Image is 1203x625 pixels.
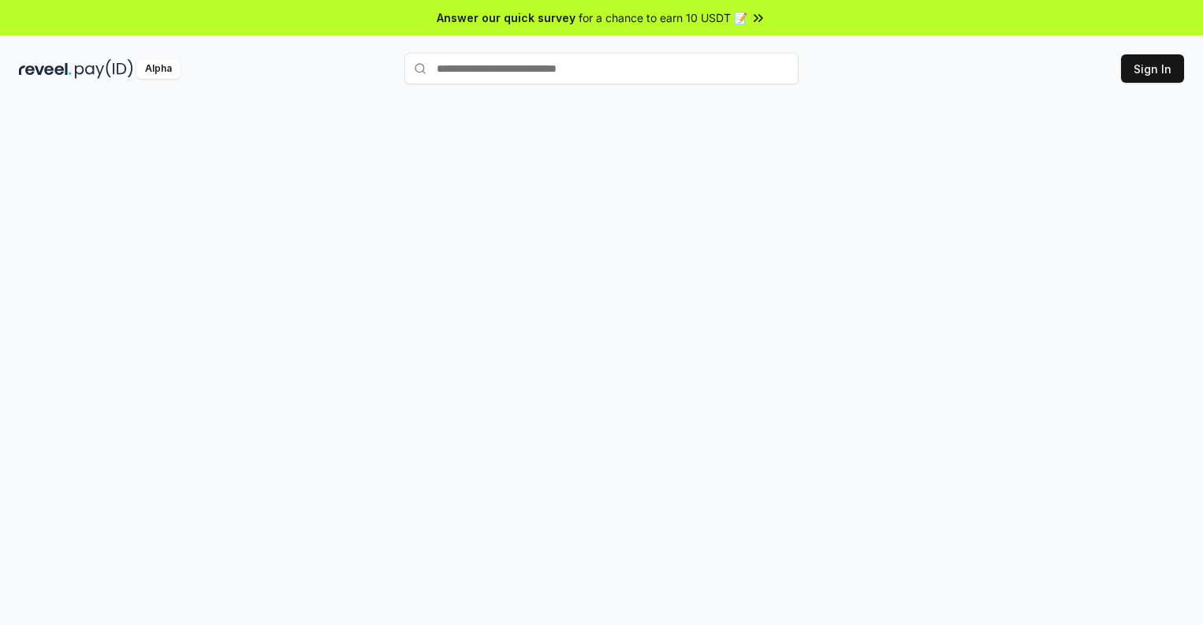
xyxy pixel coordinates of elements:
[437,9,575,26] span: Answer our quick survey
[75,59,133,79] img: pay_id
[579,9,747,26] span: for a chance to earn 10 USDT 📝
[1121,54,1184,83] button: Sign In
[19,59,72,79] img: reveel_dark
[136,59,181,79] div: Alpha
